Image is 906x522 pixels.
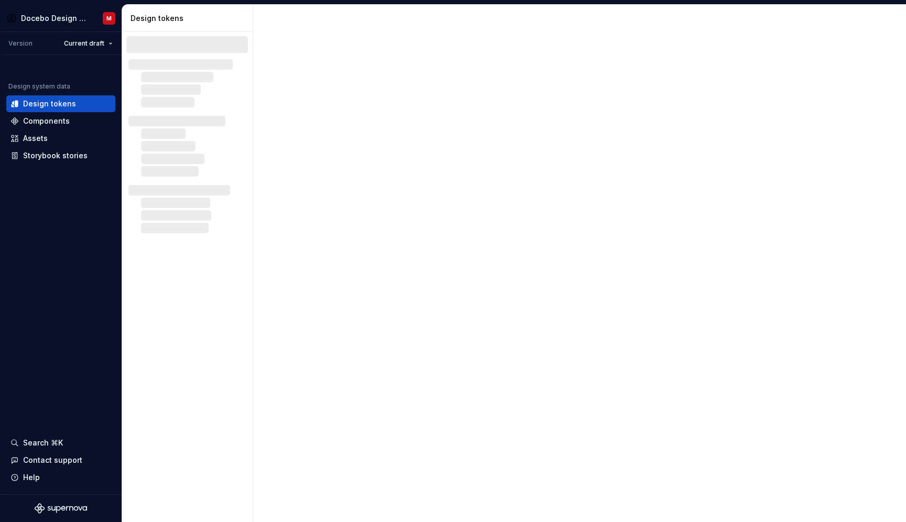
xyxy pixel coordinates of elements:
[6,147,115,164] a: Storybook stories
[8,82,70,91] div: Design system data
[2,7,120,29] button: Docebo Design SystemM
[23,133,48,144] div: Assets
[59,36,117,51] button: Current draft
[23,472,40,483] div: Help
[23,150,88,161] div: Storybook stories
[35,503,87,514] svg: Supernova Logo
[21,13,88,24] div: Docebo Design System
[8,39,33,48] div: Version
[6,469,115,486] button: Help
[6,95,115,112] a: Design tokens
[106,14,112,23] div: M
[23,455,82,465] div: Contact support
[6,452,115,469] button: Contact support
[6,113,115,129] a: Components
[23,438,63,448] div: Search ⌘K
[23,116,70,126] div: Components
[6,434,115,451] button: Search ⌘K
[23,99,76,109] div: Design tokens
[6,130,115,147] a: Assets
[64,39,104,48] span: Current draft
[131,13,249,24] div: Design tokens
